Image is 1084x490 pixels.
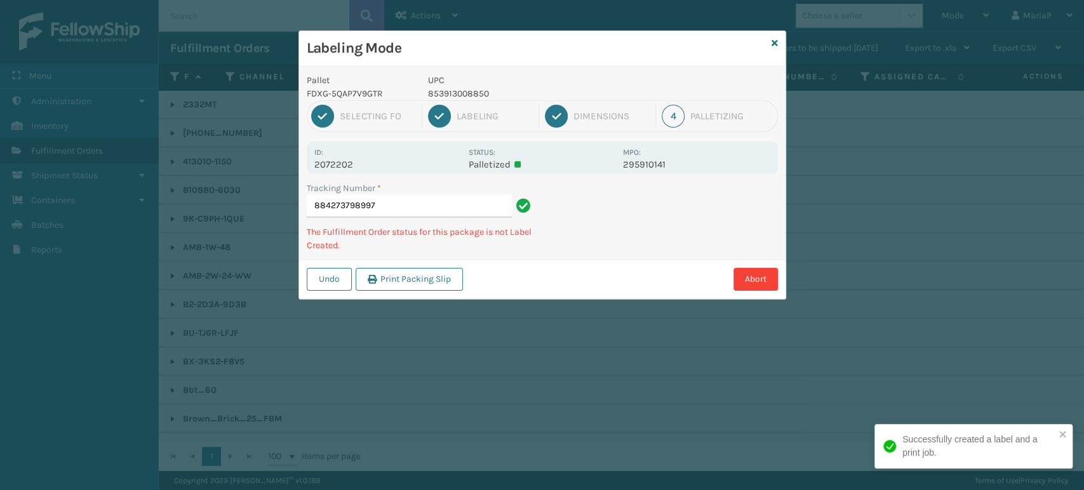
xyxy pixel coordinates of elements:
[428,105,451,128] div: 2
[356,268,463,291] button: Print Packing Slip
[733,268,778,291] button: Abort
[307,268,352,291] button: Undo
[573,110,650,122] div: Dimensions
[307,182,381,195] label: Tracking Number
[469,148,495,157] label: Status:
[428,74,615,87] p: UPC
[545,105,568,128] div: 3
[469,159,615,170] p: Palletized
[457,110,533,122] div: Labeling
[311,105,334,128] div: 1
[428,87,615,100] p: 853913008850
[902,433,1055,460] div: Successfully created a label and a print job.
[314,148,323,157] label: Id:
[690,110,773,122] div: Palletizing
[623,159,770,170] p: 295910141
[307,74,413,87] p: Pallet
[307,39,766,58] h3: Labeling Mode
[314,159,461,170] p: 2072202
[340,110,416,122] div: Selecting FO
[623,148,641,157] label: MPO:
[662,105,685,128] div: 4
[307,87,413,100] p: FDXG-5QAP7V9GTR
[307,225,535,252] p: The Fulfillment Order status for this package is not Label Created.
[1059,429,1067,441] button: close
